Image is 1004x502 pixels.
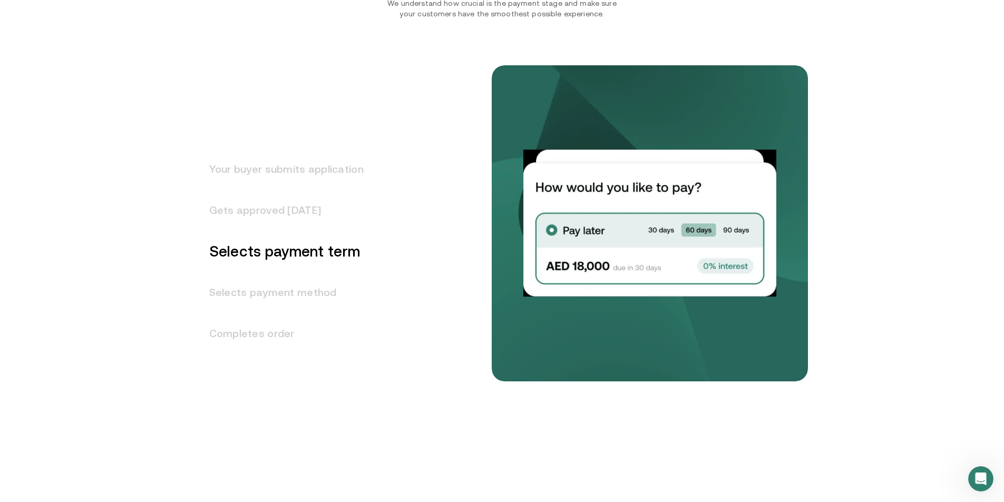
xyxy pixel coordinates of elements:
[197,149,364,190] h3: Your buyer submits application
[197,190,364,231] h3: Gets approved [DATE]
[523,150,776,297] img: Selects payment term
[197,313,364,354] h3: Completes order
[968,466,993,491] iframe: Intercom live chat
[197,272,364,313] h3: Selects payment method
[197,231,364,272] h3: Selects payment term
